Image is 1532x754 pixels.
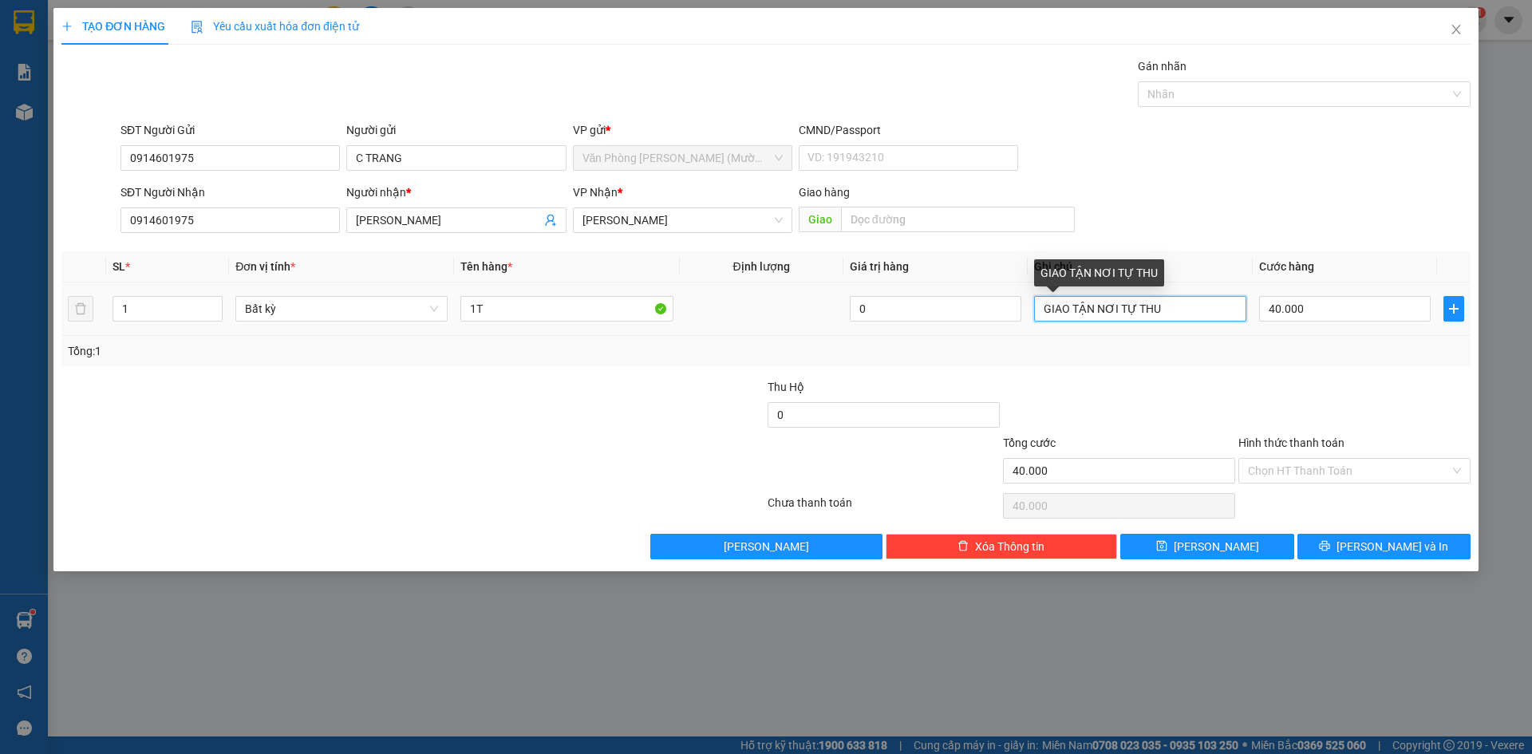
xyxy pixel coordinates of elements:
label: Hình thức thanh toán [1238,436,1344,449]
span: Tổng cước [1003,436,1056,449]
span: Giá trị hàng [850,260,909,273]
div: GIAO TẬN NƠI TỰ THU [1034,259,1164,286]
b: [PERSON_NAME] [20,103,90,178]
span: save [1156,540,1167,553]
span: [PERSON_NAME] [1174,538,1259,555]
span: Tên hàng [460,260,512,273]
li: (c) 2017 [134,76,219,96]
b: [DOMAIN_NAME] [134,61,219,73]
input: VD: Bàn, Ghế [460,296,673,322]
button: deleteXóa Thông tin [886,534,1118,559]
button: plus [1443,296,1464,322]
img: logo.jpg [173,20,211,58]
span: plus [61,21,73,32]
div: Người nhận [346,184,566,201]
img: logo.jpg [20,20,100,100]
span: printer [1319,540,1330,553]
div: CMND/Passport [799,121,1018,139]
div: VP gửi [573,121,792,139]
span: Yêu cầu xuất hóa đơn điện tử [191,20,359,33]
span: close [1450,23,1463,36]
span: TẠO ĐƠN HÀNG [61,20,165,33]
span: plus [1444,302,1463,315]
span: Văn Phòng Trần Phú (Mường Thanh) [582,146,783,170]
span: SL [113,260,125,273]
span: [PERSON_NAME] và In [1337,538,1448,555]
span: Thu Hộ [768,381,804,393]
button: Close [1434,8,1479,53]
div: SĐT Người Nhận [120,184,340,201]
button: [PERSON_NAME] [650,534,882,559]
button: save[PERSON_NAME] [1120,534,1293,559]
div: Tổng: 1 [68,342,591,360]
span: [PERSON_NAME] [724,538,809,555]
span: delete [958,540,969,553]
label: Gán nhãn [1138,60,1187,73]
img: icon [191,21,203,34]
span: Đơn vị tính [235,260,295,273]
th: Ghi chú [1028,251,1253,282]
div: SĐT Người Gửi [120,121,340,139]
input: 0 [850,296,1021,322]
span: Giao [799,207,841,232]
span: Cước hàng [1259,260,1314,273]
span: Phạm Ngũ Lão [582,208,783,232]
input: Dọc đường [841,207,1075,232]
span: Định lượng [733,260,790,273]
span: VP Nhận [573,186,618,199]
span: user-add [544,214,557,227]
span: Giao hàng [799,186,850,199]
span: Bất kỳ [245,297,438,321]
div: Chưa thanh toán [766,494,1001,522]
button: printer[PERSON_NAME] và In [1297,534,1471,559]
div: Người gửi [346,121,566,139]
b: BIÊN NHẬN GỬI HÀNG [103,23,153,126]
span: Xóa Thông tin [975,538,1044,555]
button: delete [68,296,93,322]
input: Ghi Chú [1034,296,1246,322]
